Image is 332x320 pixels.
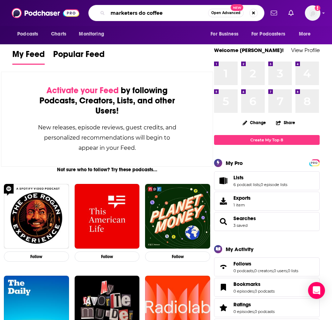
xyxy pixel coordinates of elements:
[12,6,79,20] img: Podchaser - Follow, Share and Rate Podcasts
[214,298,320,317] span: Ratings
[233,203,251,207] span: 1 item
[288,268,298,273] a: 0 lists
[74,27,113,41] button: open menu
[217,262,231,272] a: Follows
[206,27,247,41] button: open menu
[233,281,275,287] a: Bookmarks
[233,174,244,181] span: Lists
[211,29,238,39] span: For Business
[247,27,295,41] button: open menu
[214,192,320,211] a: Exports
[231,4,243,11] span: New
[53,49,105,65] a: Popular Feed
[145,251,210,262] button: Follow
[145,184,210,249] img: Planet Money
[233,223,248,228] a: 3 saved
[53,49,105,64] span: Popular Feed
[305,5,320,21] span: Logged in as ILATeam
[214,212,320,231] span: Searches
[46,27,70,41] a: Charts
[305,5,320,21] img: User Profile
[217,303,231,313] a: Ratings
[12,49,45,65] a: My Feed
[233,301,251,308] span: Ratings
[310,160,319,166] span: PRO
[12,27,47,41] button: open menu
[17,29,38,39] span: Podcasts
[255,289,275,294] a: 0 podcasts
[260,182,261,187] span: ,
[1,167,213,173] div: Not sure who to follow? Try these podcasts...
[315,5,320,11] svg: Add a profile image
[37,122,177,153] div: New releases, episode reviews, guest credits, and personalized recommendations will begin to appe...
[255,309,275,314] a: 0 podcasts
[253,268,254,273] span: ,
[214,171,320,190] span: Lists
[226,246,253,252] div: My Activity
[217,176,231,186] a: Lists
[37,85,177,116] div: by following Podcasts, Creators, Lists, and other Users!
[233,182,260,187] a: 6 podcast lists
[208,9,244,17] button: Open AdvancedNew
[75,184,140,249] img: This American Life
[108,7,208,19] input: Search podcasts, credits, & more...
[217,196,231,206] span: Exports
[4,251,69,262] button: Follow
[233,174,287,181] a: Lists
[254,268,273,273] a: 0 creators
[217,217,231,226] a: Searches
[233,261,251,267] span: Follows
[4,184,69,249] img: The Joe Rogan Experience
[268,7,280,19] a: Show notifications dropdown
[233,309,254,314] a: 0 episodes
[214,47,284,53] a: Welcome [PERSON_NAME]!
[233,268,253,273] a: 0 podcasts
[226,160,243,166] div: My Pro
[214,257,320,276] span: Follows
[75,251,140,262] button: Follow
[294,27,320,41] button: open menu
[308,282,325,299] div: Open Intercom Messenger
[276,116,295,129] button: Share
[12,49,45,64] span: My Feed
[88,5,264,21] div: Search podcasts, credits, & more...
[261,182,287,187] a: 0 episode lists
[305,5,320,21] button: Show profile menu
[214,135,320,145] a: Create My Top 8
[291,47,320,53] a: View Profile
[214,278,320,297] span: Bookmarks
[233,195,251,201] span: Exports
[217,282,231,292] a: Bookmarks
[251,29,285,39] span: For Podcasters
[211,11,240,15] span: Open Advanced
[286,7,296,19] a: Show notifications dropdown
[233,281,261,287] span: Bookmarks
[233,289,254,294] a: 0 episodes
[233,215,256,222] a: Searches
[233,261,298,267] a: Follows
[233,301,275,308] a: Ratings
[238,118,270,127] button: Change
[274,268,287,273] a: 0 users
[46,85,119,96] span: Activate your Feed
[79,29,104,39] span: Monitoring
[310,160,319,165] a: PRO
[299,29,311,39] span: More
[51,29,66,39] span: Charts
